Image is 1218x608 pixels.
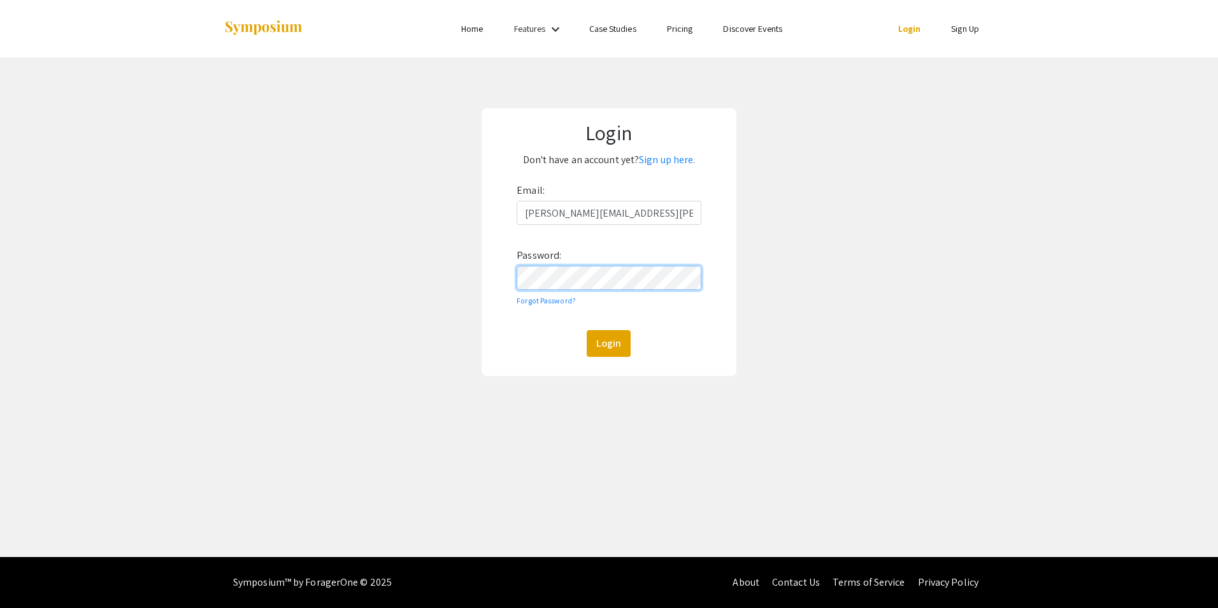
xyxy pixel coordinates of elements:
[548,22,563,37] mat-icon: Expand Features list
[224,20,303,37] img: Symposium by ForagerOne
[667,23,693,34] a: Pricing
[10,551,54,598] iframe: Chat
[589,23,636,34] a: Case Studies
[833,575,905,589] a: Terms of Service
[723,23,782,34] a: Discover Events
[918,575,978,589] a: Privacy Policy
[233,557,392,608] div: Symposium™ by ForagerOne © 2025
[517,296,576,305] a: Forgot Password?
[461,23,483,34] a: Home
[772,575,820,589] a: Contact Us
[733,575,759,589] a: About
[951,23,979,34] a: Sign Up
[587,330,631,357] button: Login
[517,180,545,201] label: Email:
[514,23,546,34] a: Features
[517,245,561,266] label: Password:
[898,23,921,34] a: Login
[494,120,724,145] h1: Login
[494,150,724,170] p: Don't have an account yet?
[639,153,695,166] a: Sign up here.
